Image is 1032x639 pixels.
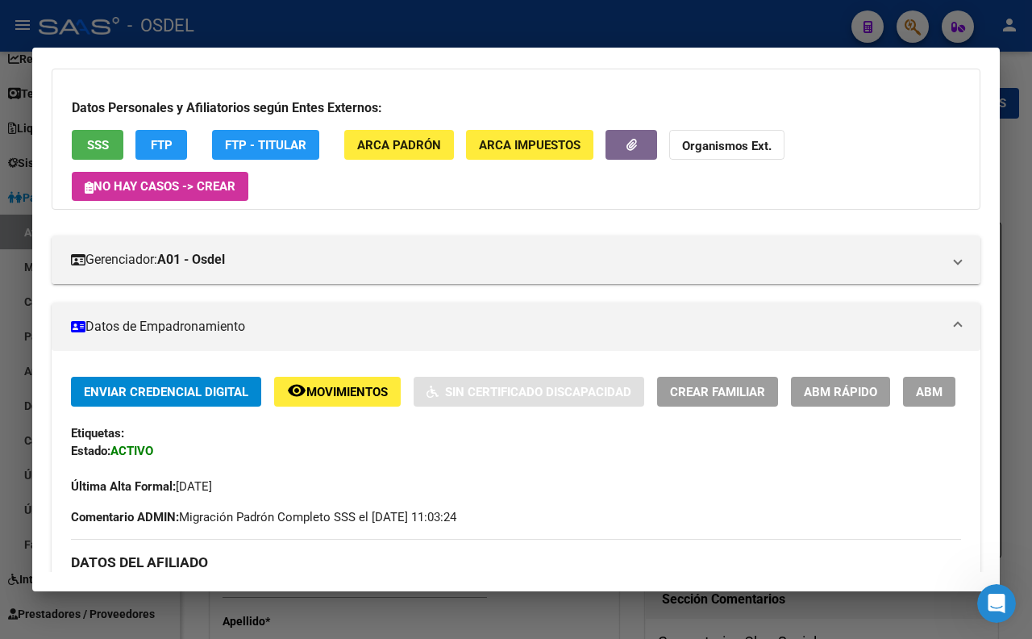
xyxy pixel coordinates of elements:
[85,179,235,194] span: No hay casos -> Crear
[71,317,942,336] mat-panel-title: Datos de Empadronamiento
[414,377,644,407] button: Sin Certificado Discapacidad
[445,385,631,399] span: Sin Certificado Discapacidad
[916,385,943,399] span: ABM
[903,377,955,407] button: ABM
[72,172,248,201] button: No hay casos -> Crear
[71,479,212,494] span: [DATE]
[72,98,960,118] h3: Datos Personales y Afiliatorios según Entes Externos:
[157,250,225,269] strong: A01 - Osdel
[670,385,765,399] span: Crear Familiar
[71,510,179,524] strong: Comentario ADMIN:
[110,444,153,458] strong: ACTIVO
[151,138,173,152] span: FTP
[669,130,784,160] button: Organismos Ext.
[87,138,109,152] span: SSS
[71,426,124,441] strong: Etiquetas:
[344,130,454,160] button: ARCA Padrón
[71,508,456,526] span: Migración Padrón Completo SSS el [DATE] 11:03:24
[212,130,319,160] button: FTP - Titular
[71,377,261,407] button: Enviar Credencial Digital
[72,130,123,160] button: SSS
[657,377,778,407] button: Crear Familiar
[84,385,248,399] span: Enviar Credencial Digital
[52,236,980,284] mat-expansion-panel-header: Gerenciador:A01 - Osdel
[357,138,441,152] span: ARCA Padrón
[135,130,187,160] button: FTP
[71,250,942,269] mat-panel-title: Gerenciador:
[682,139,772,153] strong: Organismos Ext.
[287,381,306,400] mat-icon: remove_red_eye
[306,385,388,399] span: Movimientos
[977,584,1016,623] iframe: Intercom live chat
[52,303,980,351] mat-expansion-panel-header: Datos de Empadronamiento
[479,138,580,152] span: ARCA Impuestos
[274,377,401,407] button: Movimientos
[71,444,110,458] strong: Estado:
[466,130,593,160] button: ARCA Impuestos
[71,553,961,571] h3: DATOS DEL AFILIADO
[71,479,176,494] strong: Última Alta Formal:
[225,138,306,152] span: FTP - Titular
[804,385,877,399] span: ABM Rápido
[791,377,890,407] button: ABM Rápido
